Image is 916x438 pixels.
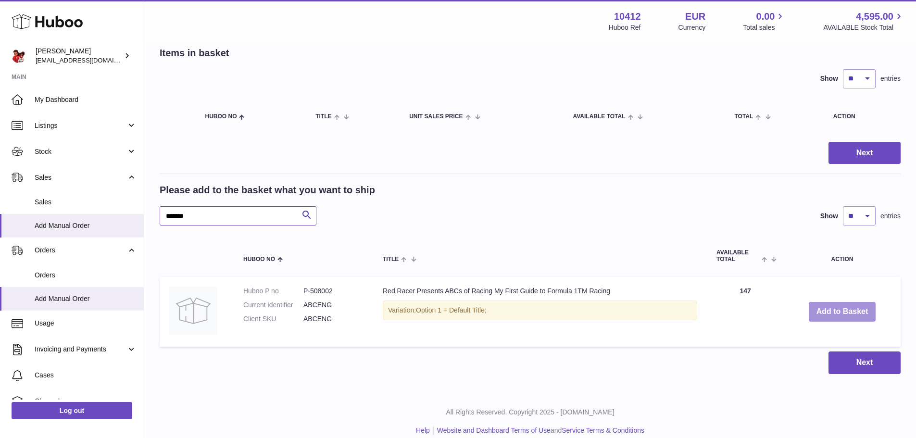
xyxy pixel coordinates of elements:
[35,294,137,303] span: Add Manual Order
[573,113,625,120] span: AVAILABLE Total
[243,256,275,263] span: Huboo no
[756,10,775,23] span: 0.00
[160,47,229,60] h2: Items in basket
[303,314,364,324] dd: ABCENG
[383,256,399,263] span: Title
[35,319,137,328] span: Usage
[303,300,364,310] dd: ABCENG
[35,371,137,380] span: Cases
[707,277,784,347] td: 147
[880,212,901,221] span: entries
[820,74,838,83] label: Show
[35,121,126,130] span: Listings
[35,95,137,104] span: My Dashboard
[35,271,137,280] span: Orders
[303,287,364,296] dd: P-508002
[35,147,126,156] span: Stock
[35,345,126,354] span: Invoicing and Payments
[609,23,641,32] div: Huboo Ref
[743,23,786,32] span: Total sales
[437,426,551,434] a: Website and Dashboard Terms of Use
[160,184,375,197] h2: Please add to the basket what you want to ship
[685,10,705,23] strong: EUR
[716,250,759,262] span: AVAILABLE Total
[35,221,137,230] span: Add Manual Order
[152,408,908,417] p: All Rights Reserved. Copyright 2025 - [DOMAIN_NAME]
[12,402,132,419] a: Log out
[809,302,876,322] button: Add to Basket
[823,10,904,32] a: 4,595.00 AVAILABLE Stock Total
[856,10,893,23] span: 4,595.00
[35,397,137,406] span: Channels
[823,23,904,32] span: AVAILABLE Stock Total
[784,240,901,272] th: Action
[35,246,126,255] span: Orders
[828,142,901,164] button: Next
[35,198,137,207] span: Sales
[169,287,217,335] img: Red Racer Presents ABCs of Racing My First Guide to Formula 1TM Racing
[243,300,303,310] dt: Current identifier
[12,49,26,63] img: internalAdmin-10412@internal.huboo.com
[416,306,487,314] span: Option 1 = Default Title;
[373,277,707,347] td: Red Racer Presents ABCs of Racing My First Guide to Formula 1TM Racing
[36,56,141,64] span: [EMAIL_ADDRESS][DOMAIN_NAME]
[833,113,891,120] div: Action
[383,300,697,320] div: Variation:
[36,47,122,65] div: [PERSON_NAME]
[243,287,303,296] dt: Huboo P no
[562,426,644,434] a: Service Terms & Conditions
[743,10,786,32] a: 0.00 Total sales
[205,113,237,120] span: Huboo no
[678,23,706,32] div: Currency
[416,426,430,434] a: Help
[734,113,753,120] span: Total
[434,426,644,435] li: and
[243,314,303,324] dt: Client SKU
[880,74,901,83] span: entries
[828,351,901,374] button: Next
[820,212,838,221] label: Show
[35,173,126,182] span: Sales
[315,113,331,120] span: Title
[409,113,463,120] span: Unit Sales Price
[614,10,641,23] strong: 10412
